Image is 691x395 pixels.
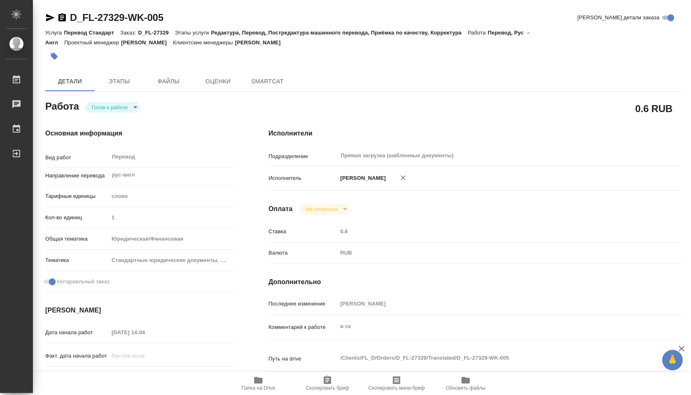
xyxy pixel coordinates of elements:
[394,169,412,187] button: Удалить исполнителя
[109,253,235,267] div: Стандартные юридические документы, договоры, уставы
[269,300,338,308] p: Последнее изменение
[109,350,181,362] input: Пустое поле
[269,249,338,257] p: Валюта
[138,30,175,36] p: D_FL-27329
[235,39,287,46] p: [PERSON_NAME]
[175,30,211,36] p: Этапы услуги
[45,13,55,23] button: Скопировать ссылку для ЯМессенджера
[64,30,120,36] p: Перевод Стандарт
[45,172,109,180] p: Направление перевода
[109,211,235,223] input: Пустое поле
[85,102,140,113] div: Готов к работе
[70,12,163,23] a: D_FL-27329-WK-005
[306,385,349,391] span: Скопировать бриф
[269,323,338,331] p: Комментарий к работе
[248,76,287,87] span: SmartCat
[45,256,109,264] p: Тематика
[337,225,647,237] input: Пустое поле
[468,30,488,36] p: Работа
[45,154,109,162] p: Вид работ
[665,351,679,369] span: 🙏
[109,232,235,246] div: Юридическая/Финансовая
[64,39,121,46] p: Проектный менеджер
[337,351,647,365] textarea: /Clients/FL_D/Orders/D_FL-27329/Translated/D_FL-27329-WK-005
[269,152,338,161] p: Подразделение
[224,372,293,395] button: Папка на Drive
[45,328,109,337] p: Дата начала работ
[45,235,109,243] p: Общая тематика
[431,372,500,395] button: Обновить файлы
[173,39,235,46] p: Клиентские менеджеры
[149,76,188,87] span: Файлы
[577,14,659,22] span: [PERSON_NAME] детали заказа
[45,30,64,36] p: Услуга
[109,189,235,203] div: слово
[198,76,238,87] span: Оценки
[293,372,362,395] button: Скопировать бриф
[57,278,109,286] span: Нотариальный заказ
[121,39,173,46] p: [PERSON_NAME]
[269,174,338,182] p: Исполнитель
[303,206,340,213] button: Не оплачена
[269,227,338,236] p: Ставка
[120,30,138,36] p: Заказ:
[446,385,486,391] span: Обновить файлы
[269,277,682,287] h4: Дополнительно
[45,214,109,222] p: Кол-во единиц
[89,104,130,111] button: Готов к работе
[45,352,109,360] p: Факт. дата начала работ
[337,319,647,333] textarea: в ск
[211,30,468,36] p: Редактура, Перевод, Постредактура машинного перевода, Приёмка по качеству, Корректура
[50,76,90,87] span: Детали
[269,204,293,214] h4: Оплата
[362,372,431,395] button: Скопировать мини-бриф
[45,47,63,65] button: Добавить тэг
[635,101,672,115] h2: 0.6 RUB
[269,355,338,363] p: Путь на drive
[109,326,181,338] input: Пустое поле
[45,129,236,138] h4: Основная информация
[45,98,79,113] h2: Работа
[109,371,181,383] input: Пустое поле
[299,204,350,215] div: Готов к работе
[57,13,67,23] button: Скопировать ссылку
[337,246,647,260] div: RUB
[45,192,109,200] p: Тарифные единицы
[100,76,139,87] span: Этапы
[368,385,424,391] span: Скопировать мини-бриф
[241,385,275,391] span: Папка на Drive
[662,350,683,370] button: 🙏
[337,174,386,182] p: [PERSON_NAME]
[269,129,682,138] h4: Исполнители
[45,305,236,315] h4: [PERSON_NAME]
[337,298,647,310] input: Пустое поле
